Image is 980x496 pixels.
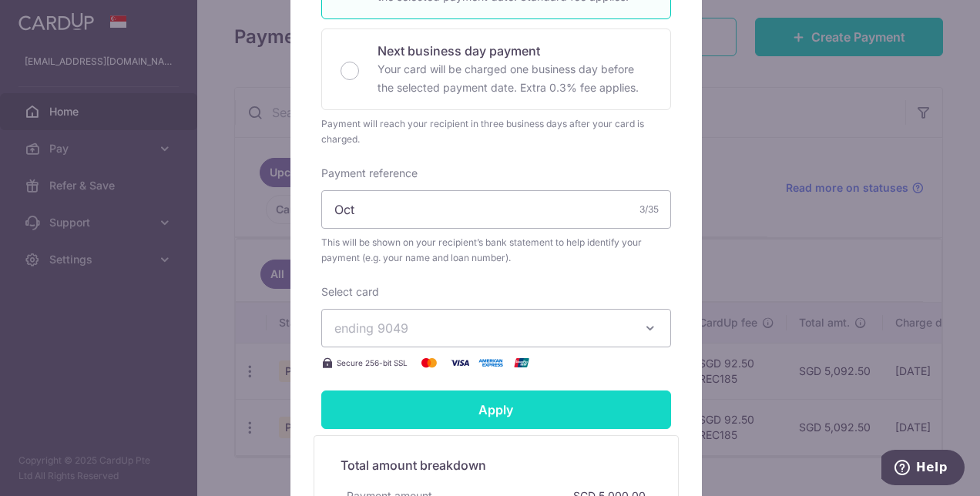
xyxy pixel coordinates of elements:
[639,202,659,217] div: 3/35
[378,42,652,60] p: Next business day payment
[321,166,418,181] label: Payment reference
[321,116,671,147] div: Payment will reach your recipient in three business days after your card is charged.
[506,354,537,372] img: UnionPay
[321,235,671,266] span: This will be shown on your recipient’s bank statement to help identify your payment (e.g. your na...
[475,354,506,372] img: American Express
[378,60,652,97] p: Your card will be charged one business day before the selected payment date. Extra 0.3% fee applies.
[321,284,379,300] label: Select card
[334,320,408,336] span: ending 9049
[341,456,652,474] h5: Total amount breakdown
[445,354,475,372] img: Visa
[881,450,965,488] iframe: Opens a widget where you can find more information
[321,309,671,347] button: ending 9049
[414,354,445,372] img: Mastercard
[337,357,408,369] span: Secure 256-bit SSL
[321,390,671,429] input: Apply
